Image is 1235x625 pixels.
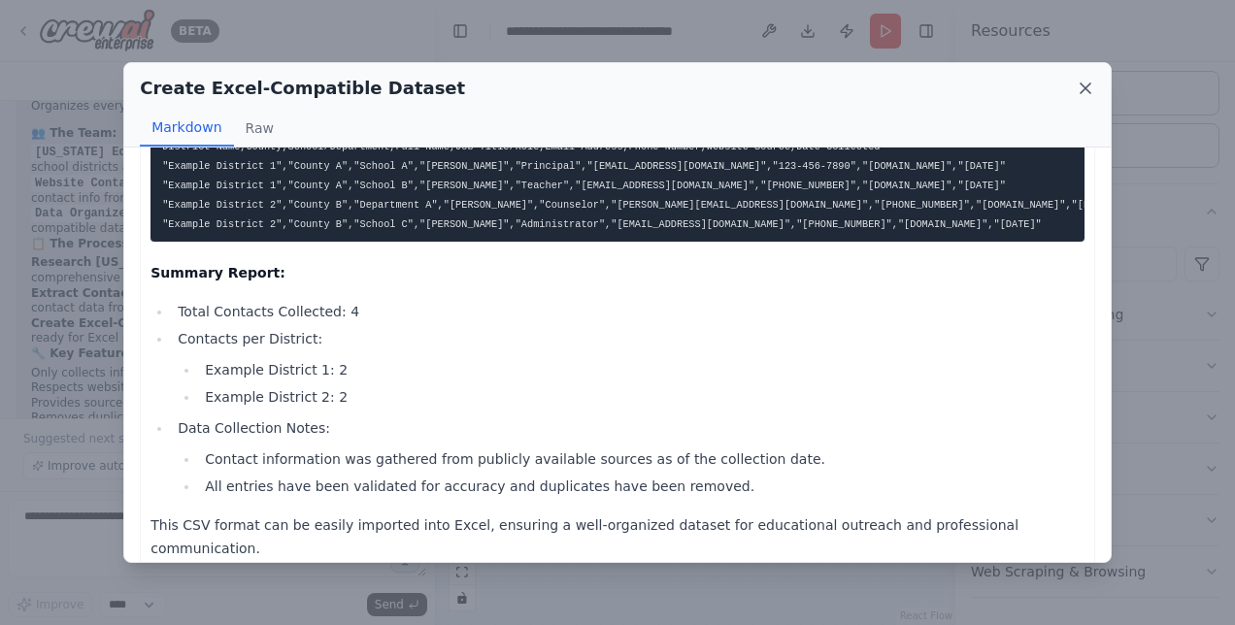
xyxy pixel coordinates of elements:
li: Example District 1: 2 [199,358,1085,381]
li: Example District 2: 2 [199,385,1085,409]
code: District Name,County,School/Department,Full Name,Job Title/Role,Email Address,Phone Number,Websit... [162,141,1119,230]
button: Markdown [140,110,233,147]
strong: Summary Report: [150,265,285,280]
li: Contacts per District: [172,327,1085,409]
li: Data Collection Notes: [172,416,1085,498]
h2: Create Excel-Compatible Dataset [140,75,465,102]
button: Raw [234,110,285,147]
p: This CSV format can be easily imported into Excel, ensuring a well-organized dataset for educatio... [150,513,1085,560]
li: Contact information was gathered from publicly available sources as of the collection date. [199,447,1085,471]
li: All entries have been validated for accuracy and duplicates have been removed. [199,475,1085,498]
li: Total Contacts Collected: 4 [172,300,1085,323]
